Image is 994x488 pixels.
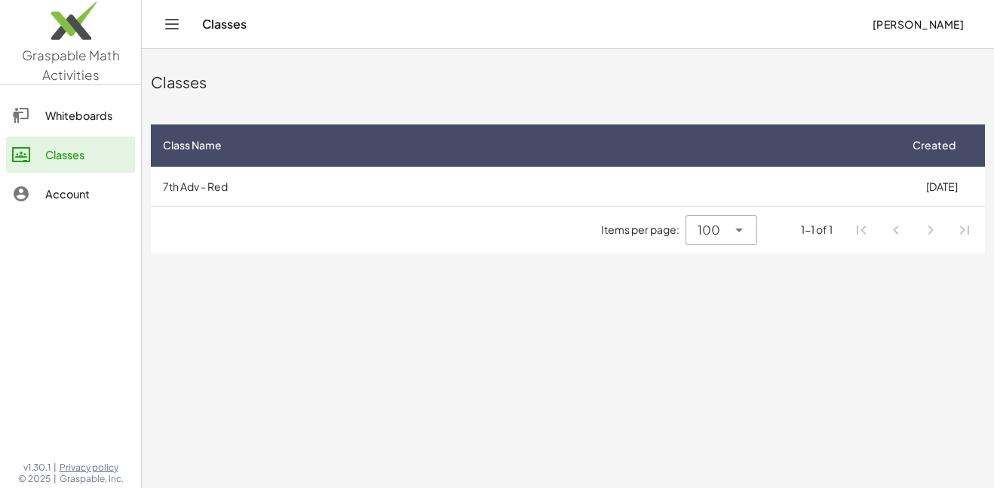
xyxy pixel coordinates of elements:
[698,221,720,239] span: 100
[45,146,129,164] div: Classes
[60,473,124,485] span: Graspable, Inc.
[913,137,956,153] span: Created
[6,176,135,212] a: Account
[6,137,135,173] a: Classes
[18,473,51,485] span: © 2025
[151,72,985,93] div: Classes
[898,167,985,206] td: [DATE]
[22,47,120,83] span: Graspable Math Activities
[163,137,222,153] span: Class Name
[54,473,57,485] span: |
[845,213,982,247] nav: Pagination Navigation
[23,462,51,474] span: v1.30.1
[872,17,964,31] span: [PERSON_NAME]
[601,222,686,238] span: Items per page:
[6,97,135,134] a: Whiteboards
[860,11,976,38] button: [PERSON_NAME]
[60,462,124,474] a: Privacy policy
[160,12,184,36] button: Toggle navigation
[45,185,129,203] div: Account
[151,167,898,206] td: 7th Adv - Red
[45,106,129,124] div: Whiteboards
[801,222,833,238] div: 1-1 of 1
[54,462,57,474] span: |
